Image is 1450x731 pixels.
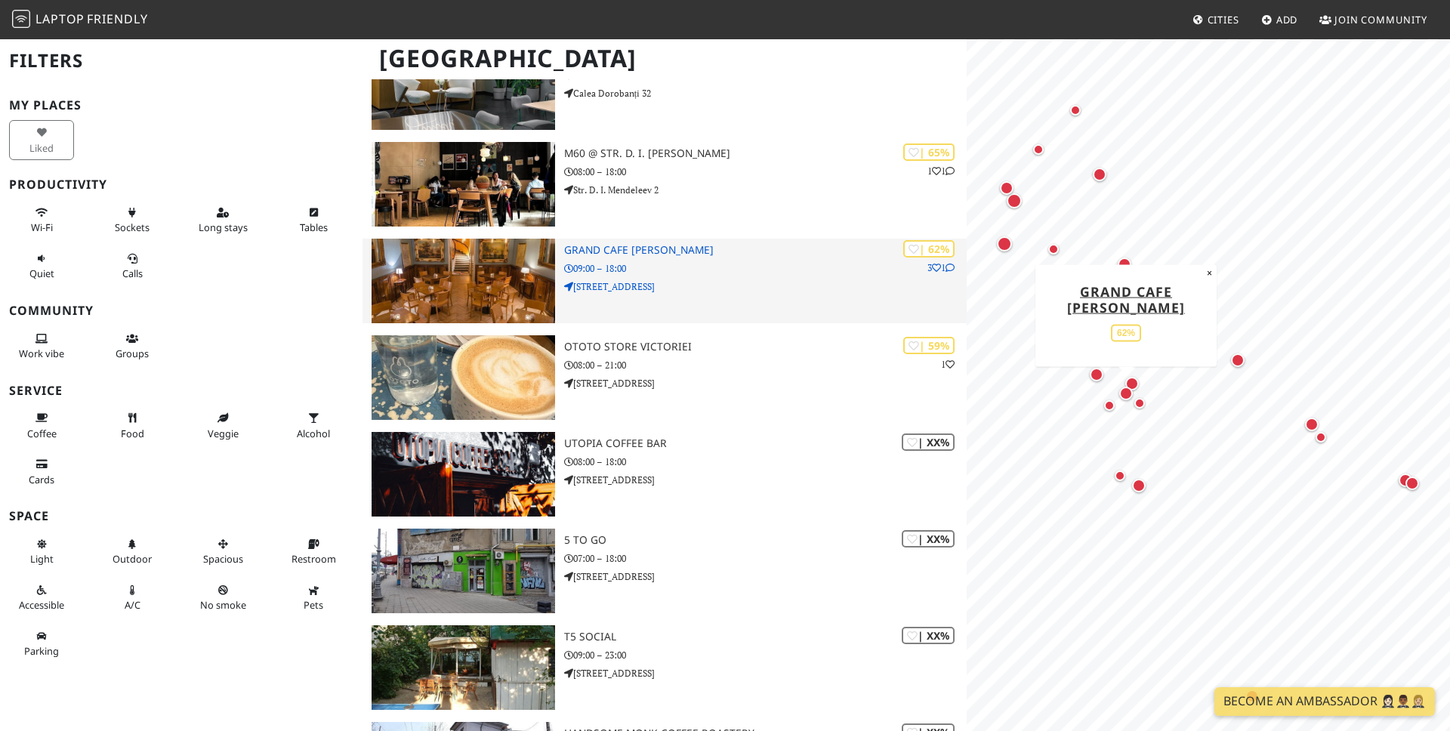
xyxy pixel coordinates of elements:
[564,455,967,469] p: 08:00 – 18:00
[372,625,555,710] img: T5 Social
[300,221,328,234] span: Work-friendly tables
[190,532,255,572] button: Spacious
[1090,165,1109,184] div: Map marker
[902,530,955,547] div: | XX%
[190,200,255,240] button: Long stays
[19,347,64,360] span: People working
[9,509,353,523] h3: Space
[564,376,967,390] p: [STREET_ADDRESS]
[994,233,1015,254] div: Map marker
[9,406,74,446] button: Coffee
[100,578,165,618] button: A/C
[281,578,346,618] button: Pets
[292,552,336,566] span: Restroom
[362,335,967,420] a: OTOTO Store Victoriei | 59% 1 OTOTO Store Victoriei 08:00 – 21:00 [STREET_ADDRESS]
[9,304,353,318] h3: Community
[30,552,54,566] span: Natural light
[200,598,246,612] span: Smoke free
[1202,264,1217,281] button: Close popup
[1044,240,1063,258] div: Map marker
[367,38,964,79] h1: [GEOGRAPHIC_DATA]
[203,552,243,566] span: Spacious
[1066,101,1084,119] div: Map marker
[1302,415,1322,434] div: Map marker
[564,534,967,547] h3: 5 To Go
[362,239,967,323] a: Grand Cafe Van Gogh | 62% 31 Grand Cafe [PERSON_NAME] 09:00 – 18:00 [STREET_ADDRESS]
[113,552,152,566] span: Outdoor area
[372,529,555,613] img: 5 To Go
[1116,384,1136,403] div: Map marker
[9,624,74,664] button: Parking
[1067,282,1185,316] a: Grand Cafe [PERSON_NAME]
[190,406,255,446] button: Veggie
[208,427,239,440] span: Veggie
[564,341,967,353] h3: OTOTO Store Victoriei
[903,240,955,258] div: | 62%
[100,246,165,286] button: Calls
[281,532,346,572] button: Restroom
[564,551,967,566] p: 07:00 – 18:00
[100,406,165,446] button: Food
[903,143,955,161] div: | 65%
[12,7,148,33] a: LaptopFriendly LaptopFriendly
[297,427,330,440] span: Alcohol
[1242,686,1262,706] div: Map marker
[100,532,165,572] button: Outdoor
[100,326,165,366] button: Groups
[9,177,353,192] h3: Productivity
[1029,140,1047,159] div: Map marker
[1276,13,1298,26] span: Add
[1228,350,1248,370] div: Map marker
[564,631,967,643] h3: T5 Social
[121,427,144,440] span: Food
[1004,190,1025,211] div: Map marker
[902,433,955,451] div: | XX%
[1208,13,1239,26] span: Cities
[564,473,967,487] p: [STREET_ADDRESS]
[1131,394,1149,412] div: Map marker
[1396,470,1415,490] div: Map marker
[1214,687,1435,716] a: Become an Ambassador 🤵🏻‍♀️🤵🏾‍♂️🤵🏼‍♀️
[29,267,54,280] span: Quiet
[927,164,955,178] p: 1 1
[1312,428,1330,446] div: Map marker
[941,357,955,372] p: 1
[564,569,967,584] p: [STREET_ADDRESS]
[27,427,57,440] span: Coffee
[564,147,967,160] h3: M60 @ Str. D. I. [PERSON_NAME]
[372,239,555,323] img: Grand Cafe Van Gogh
[9,246,74,286] button: Quiet
[9,200,74,240] button: Wi-Fi
[1129,476,1149,495] div: Map marker
[1334,13,1427,26] span: Join Community
[564,358,967,372] p: 08:00 – 21:00
[100,200,165,240] button: Sockets
[564,261,967,276] p: 09:00 – 18:00
[31,221,53,234] span: Stable Wi-Fi
[125,598,140,612] span: Air conditioned
[372,432,555,517] img: Utopia Coffee Bar
[190,578,255,618] button: No smoke
[362,432,967,517] a: Utopia Coffee Bar | XX% Utopia Coffee Bar 08:00 – 18:00 [STREET_ADDRESS]
[9,98,353,113] h3: My Places
[362,529,967,613] a: 5 To Go | XX% 5 To Go 07:00 – 18:00 [STREET_ADDRESS]
[9,532,74,572] button: Light
[281,406,346,446] button: Alcohol
[1186,6,1245,33] a: Cities
[902,627,955,644] div: | XX%
[1111,467,1129,485] div: Map marker
[564,165,967,179] p: 08:00 – 18:00
[564,244,967,257] h3: Grand Cafe [PERSON_NAME]
[12,10,30,28] img: LaptopFriendly
[372,335,555,420] img: OTOTO Store Victoriei
[564,183,967,197] p: Str. D. I. Mendeleev 2
[372,142,555,227] img: M60 @ Str. D. I. Mendeleev
[927,261,955,275] p: 3 1
[19,598,64,612] span: Accessible
[29,473,54,486] span: Credit cards
[281,200,346,240] button: Tables
[9,38,353,84] h2: Filters
[9,578,74,618] button: Accessible
[1087,365,1106,384] div: Map marker
[564,437,967,450] h3: Utopia Coffee Bar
